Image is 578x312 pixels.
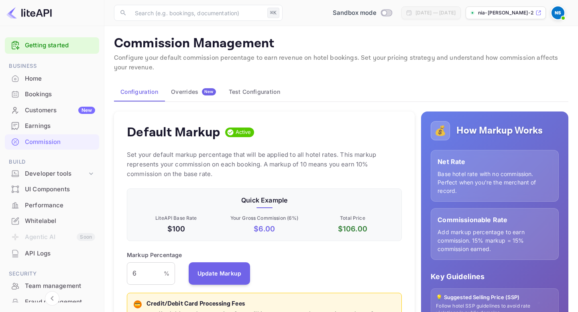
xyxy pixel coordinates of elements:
[438,170,552,195] p: Base hotel rate with no commission. Perfect when you're the merchant of record.
[78,107,95,114] div: New
[5,71,99,86] a: Home
[25,90,95,99] div: Bookings
[127,124,220,140] h4: Default Markup
[5,103,99,118] a: CustomersNew
[5,37,99,54] div: Getting started
[25,298,95,307] div: Fraud management
[5,294,99,310] div: Fraud management
[25,249,95,258] div: API Logs
[45,291,59,306] button: Collapse navigation
[25,122,95,131] div: Earnings
[5,182,99,197] a: UI Components
[114,53,568,73] p: Configure your default commission percentage to earn revenue on hotel bookings. Set your pricing ...
[456,124,543,137] h5: How Markup Works
[438,228,552,253] p: Add markup percentage to earn commission. 15% markup = 15% commission earned.
[164,269,169,278] p: %
[434,124,446,138] p: 💰
[310,223,395,234] p: $ 106.00
[127,251,182,259] p: Markup Percentage
[6,6,52,19] img: LiteAPI logo
[5,118,99,134] div: Earnings
[189,262,250,285] button: Update Markup
[5,198,99,213] a: Performance
[438,157,552,166] p: Net Rate
[5,167,99,181] div: Developer tools
[5,87,99,101] a: Bookings
[5,278,99,294] div: Team management
[222,223,307,234] p: $ 6.00
[25,282,95,291] div: Team management
[114,36,568,52] p: Commission Management
[5,158,99,166] span: Build
[431,271,559,282] p: Key Guidelines
[114,82,165,101] button: Configuration
[25,185,95,194] div: UI Components
[333,8,377,18] span: Sandbox mode
[5,134,99,149] a: Commission
[127,262,164,285] input: 0
[5,71,99,87] div: Home
[134,223,219,234] p: $100
[5,213,99,228] a: Whitelabel
[25,217,95,226] div: Whitelabel
[415,9,456,16] div: [DATE] — [DATE]
[25,41,95,50] a: Getting started
[127,150,402,179] p: Set your default markup percentage that will be applied to all hotel rates. This markup represent...
[5,213,99,229] div: Whitelabel
[232,128,254,136] span: Active
[310,215,395,222] p: Total Price
[25,169,87,178] div: Developer tools
[478,9,534,16] p: nia-[PERSON_NAME]-2z1ip.nui...
[330,8,395,18] div: Switch to Production mode
[5,118,99,133] a: Earnings
[5,294,99,309] a: Fraud management
[202,89,216,94] span: New
[267,8,279,18] div: ⌘K
[5,246,99,261] a: API Logs
[438,215,552,225] p: Commissionable Rate
[134,195,395,205] p: Quick Example
[5,269,99,278] span: Security
[25,201,95,210] div: Performance
[436,294,554,302] p: 💡 Suggested Selling Price (SSP)
[130,5,264,21] input: Search (e.g. bookings, documentation)
[171,88,216,95] div: Overrides
[134,215,219,222] p: LiteAPI Base Rate
[5,62,99,71] span: Business
[25,74,95,83] div: Home
[222,82,287,101] button: Test Configuration
[5,246,99,261] div: API Logs
[25,106,95,115] div: Customers
[134,301,140,308] p: 💳
[5,278,99,293] a: Team management
[147,300,395,309] p: Credit/Debit Card Processing Fees
[222,215,307,222] p: Your Gross Commission ( 6 %)
[552,6,564,19] img: Nia Sandifer
[5,134,99,150] div: Commission
[25,138,95,147] div: Commission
